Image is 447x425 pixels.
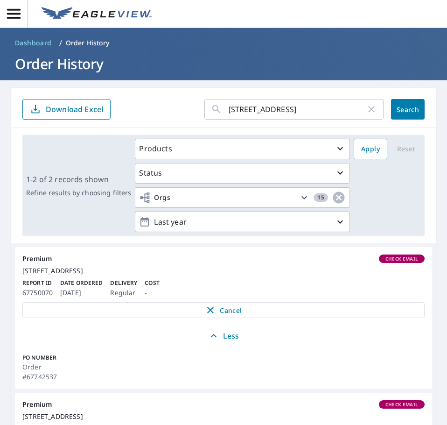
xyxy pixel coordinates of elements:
[11,35,56,50] a: Dashboard
[135,212,350,232] button: Last year
[22,400,425,409] div: Premium
[11,35,436,50] nav: breadcrumb
[26,174,131,185] p: 1-2 of 2 records shown
[32,305,415,316] span: Cancel
[15,326,432,346] button: Less
[22,302,425,318] button: Cancel
[36,1,157,27] a: EV Logo
[66,38,110,48] p: Order History
[60,287,103,298] p: [DATE]
[22,354,75,362] p: PO Number
[42,7,152,21] img: EV Logo
[15,38,52,48] span: Dashboard
[314,194,328,201] span: 15
[208,330,239,341] p: Less
[361,143,380,155] span: Apply
[22,99,111,120] button: Download Excel
[135,163,350,184] button: Status
[15,247,432,326] a: PremiumCheck Email[STREET_ADDRESS]Report ID67750070Date Ordered[DATE]DeliveryRegularCost-Cancel
[145,287,159,298] p: -
[398,105,417,114] span: Search
[60,279,103,287] p: Date Ordered
[22,362,75,382] p: Order #67742537
[22,412,425,421] div: [STREET_ADDRESS]
[380,401,424,408] span: Check Email
[22,279,53,287] p: Report ID
[135,139,350,159] button: Products
[22,267,425,275] div: [STREET_ADDRESS]
[26,189,131,197] p: Refine results by choosing filters
[380,255,424,262] span: Check Email
[110,287,137,298] p: Regular
[22,287,53,298] p: 67750070
[11,54,436,73] h1: Order History
[354,139,387,159] button: Apply
[145,279,159,287] p: Cost
[22,255,425,263] div: Premium
[229,96,366,122] input: Address, Report #, Claim ID, etc.
[59,37,62,49] li: /
[135,187,350,208] button: Orgs15
[150,214,335,230] p: Last year
[391,99,425,120] button: Search
[46,104,103,114] p: Download Excel
[139,192,170,204] span: Orgs
[139,143,172,154] p: Products
[139,167,162,178] p: Status
[110,279,137,287] p: Delivery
